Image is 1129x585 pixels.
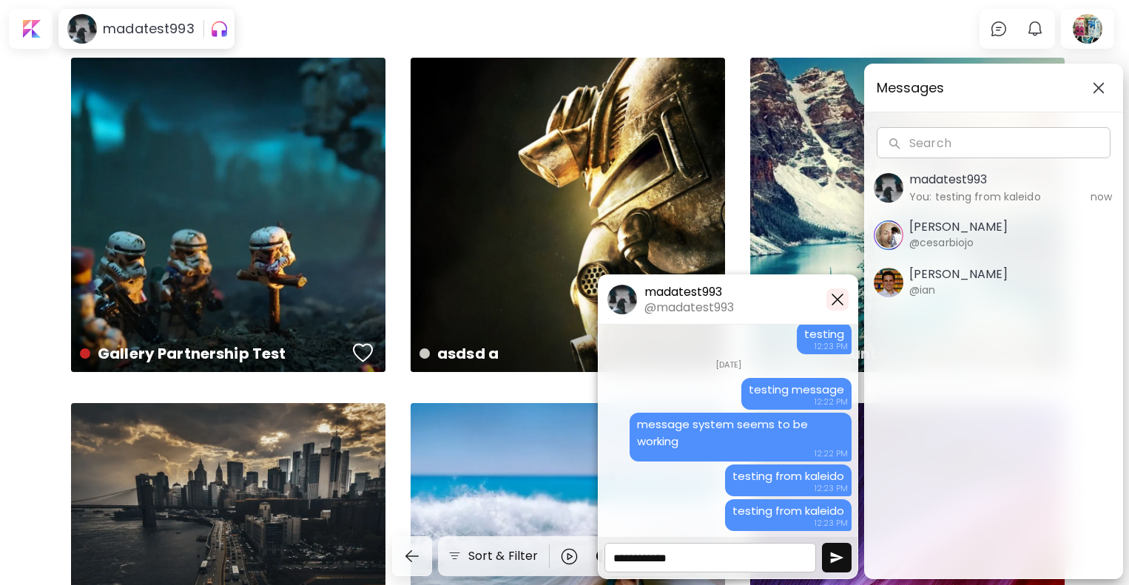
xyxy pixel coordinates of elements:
img: airplane.svg [829,550,844,565]
span: testing from kaleido [732,503,844,518]
span: 12:22 PM [815,396,848,408]
h5: madatest993 [909,171,1080,189]
h5: [PERSON_NAME] [909,267,1008,282]
h6: You: testing from kaleido [909,189,1080,205]
div: [DATE] [599,354,857,375]
button: closeChatList [1087,76,1111,100]
span: 12:23 PM [815,340,848,353]
h6: @cesarbiojo [909,234,974,251]
span: Messages [877,76,1075,100]
span: testing from kaleido [732,468,844,484]
h5: madatest993 [644,284,734,300]
button: chat.message.sendMessage [822,543,852,572]
span: 12:23 PM [815,517,848,530]
span: 12:22 PM [815,447,848,460]
h5: [PERSON_NAME] [909,220,1008,234]
h6: now [1089,189,1113,205]
h6: @ian [909,282,935,298]
span: message system seems to be working [637,416,811,449]
span: 12:23 PM [815,482,848,495]
h5: @madatest993 [644,300,734,315]
img: closeChatList [1093,82,1105,94]
span: testing message [749,382,844,397]
span: testing [804,326,844,342]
